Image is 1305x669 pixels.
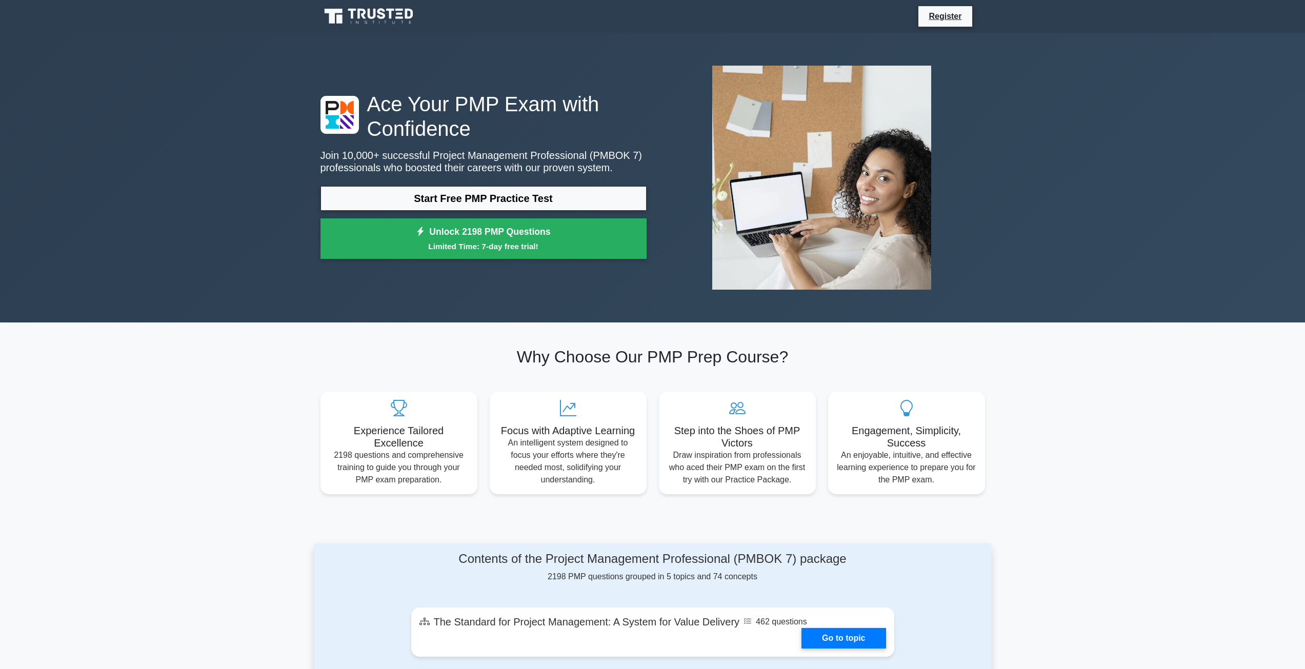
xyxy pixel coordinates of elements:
[498,437,638,486] p: An intelligent system designed to focus your efforts where they're needed most, solidifying your ...
[329,424,469,449] h5: Experience Tailored Excellence
[836,449,977,486] p: An enjoyable, intuitive, and effective learning experience to prepare you for the PMP exam.
[320,347,985,367] h2: Why Choose Our PMP Prep Course?
[329,449,469,486] p: 2198 questions and comprehensive training to guide you through your PMP exam preparation.
[320,149,647,174] p: Join 10,000+ successful Project Management Professional (PMBOK 7) professionals who boosted their...
[922,10,968,23] a: Register
[320,92,647,141] h1: Ace Your PMP Exam with Confidence
[320,186,647,211] a: Start Free PMP Practice Test
[411,552,894,566] h4: Contents of the Project Management Professional (PMBOK 7) package
[498,424,638,437] h5: Focus with Adaptive Learning
[801,628,886,648] a: Go to topic
[667,424,808,449] h5: Step into the Shoes of PMP Victors
[320,218,647,259] a: Unlock 2198 PMP QuestionsLimited Time: 7-day free trial!
[667,449,808,486] p: Draw inspiration from professionals who aced their PMP exam on the first try with our Practice Pa...
[836,424,977,449] h5: Engagement, Simplicity, Success
[333,240,634,252] small: Limited Time: 7-day free trial!
[411,552,894,583] div: 2198 PMP questions grouped in 5 topics and 74 concepts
